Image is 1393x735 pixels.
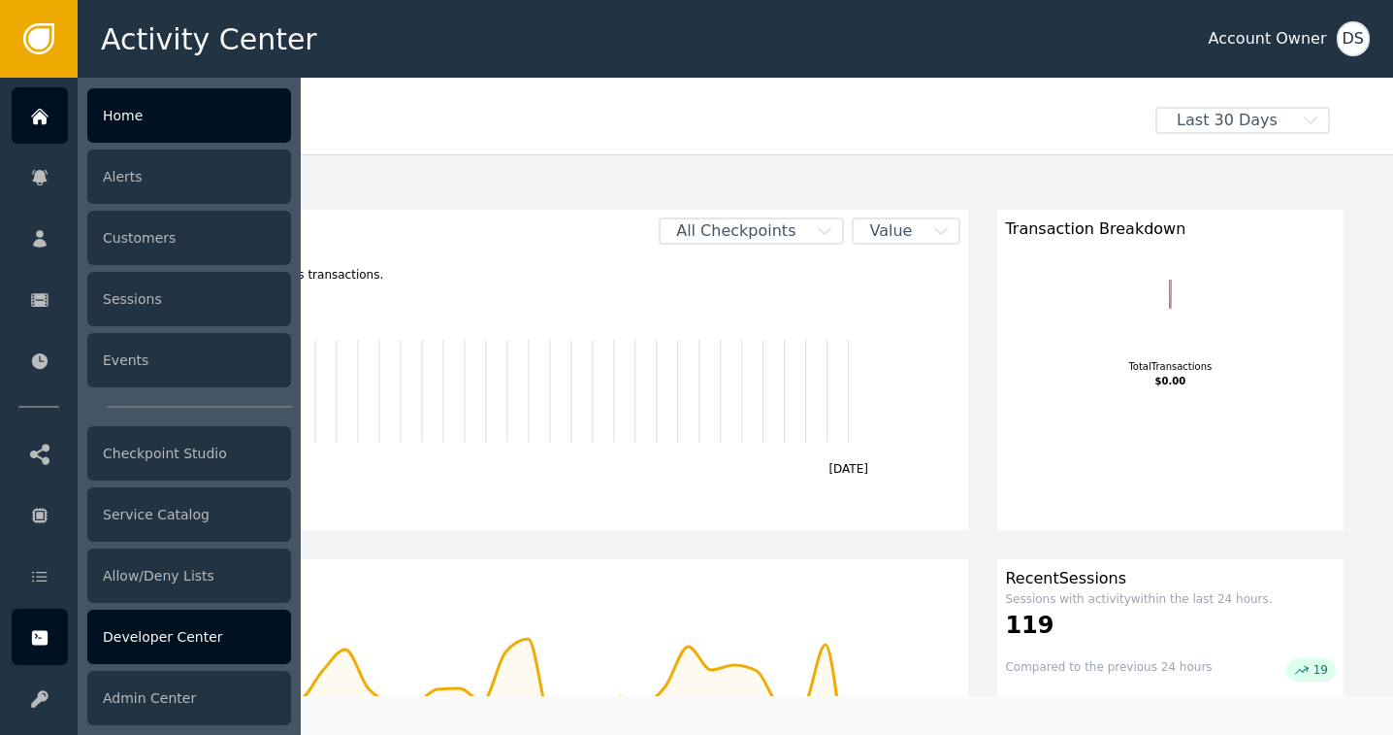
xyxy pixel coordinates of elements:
[87,333,291,387] div: Events
[127,107,1142,150] div: Welcome
[829,462,869,476] text: [DATE]
[12,87,291,144] a: Home
[12,332,291,388] a: Events
[87,150,291,204] div: Alerts
[135,567,960,590] div: Customers
[1209,27,1327,50] div: Account Owner
[87,211,291,265] div: Customers
[661,219,811,243] span: All Checkpoints
[12,271,291,327] a: Sessions
[1128,361,1213,372] tspan: Total Transactions
[1005,658,1212,682] div: Compared to the previous 24 hours
[87,272,291,326] div: Sessions
[12,609,291,665] a: Developer Center
[1337,21,1370,56] button: DS
[12,670,291,726] a: Admin Center
[12,210,291,266] a: Customers
[1005,217,1185,241] span: Transaction Breakdown
[87,610,291,664] div: Developer Center
[12,425,291,482] a: Checkpoint Studio
[854,219,927,243] span: Value
[87,549,291,603] div: Allow/Deny Lists
[1155,376,1186,386] tspan: $0.00
[852,217,960,245] button: Value
[87,671,291,725] div: Admin Center
[87,487,291,542] div: Service Catalog
[12,486,291,543] a: Service Catalog
[12,548,291,604] a: Allow/Deny Lists
[12,149,291,205] a: Alerts
[1005,567,1336,590] div: Recent Sessions
[1142,107,1344,134] button: Last 30 Days
[87,88,291,143] div: Home
[87,426,291,481] div: Checkpoint Studio
[1313,660,1328,680] span: 19
[1157,109,1297,132] span: Last 30 Days
[659,217,844,245] button: All Checkpoints
[1005,608,1336,643] div: 119
[101,17,317,61] span: Activity Center
[1005,590,1336,608] div: Sessions with activity within the last 24 hours.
